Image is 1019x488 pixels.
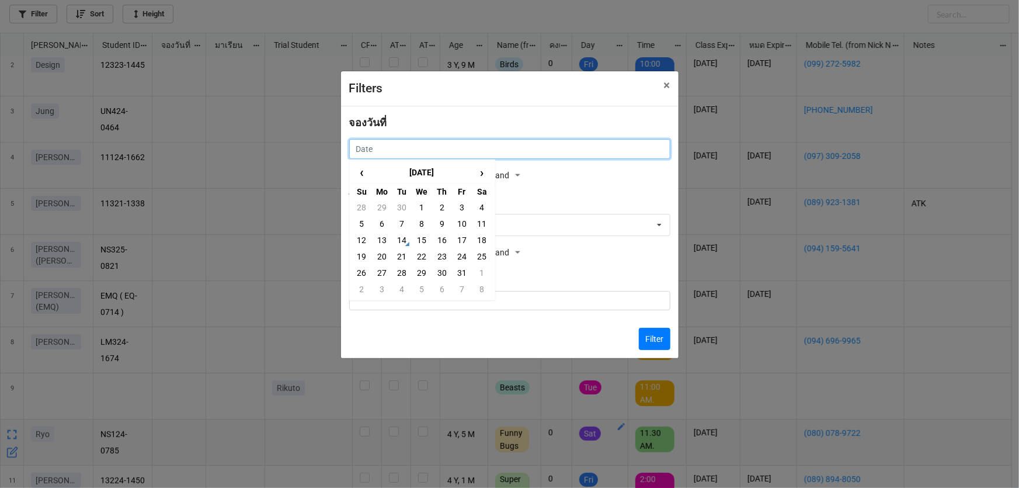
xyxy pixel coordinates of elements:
button: Filter [639,328,670,350]
div: and [495,167,523,185]
th: Th [432,183,452,199]
td: 17 [452,232,472,248]
td: 22 [412,248,432,265]
th: Fr [452,183,472,199]
span: › [472,163,491,182]
td: 6 [432,281,452,297]
div: and [495,244,523,262]
td: 28 [392,265,412,281]
td: 5 [412,281,432,297]
td: 23 [432,248,452,265]
td: 18 [472,232,492,248]
td: 5 [352,216,372,232]
th: Su [352,183,372,199]
td: 31 [452,265,472,281]
input: Date [349,139,670,159]
td: 29 [372,199,392,216]
td: 30 [432,265,452,281]
td: 12 [352,232,372,248]
th: We [412,183,432,199]
span: × [664,78,670,92]
th: Tu [392,183,412,199]
td: 9 [432,216,452,232]
td: 15 [412,232,432,248]
td: 10 [452,216,472,232]
td: 8 [472,281,492,297]
td: 4 [392,281,412,297]
td: 27 [372,265,392,281]
td: 28 [352,199,372,216]
td: 24 [452,248,472,265]
td: 2 [352,281,372,297]
td: 13 [372,232,392,248]
td: 7 [392,216,412,232]
td: 1 [472,265,492,281]
td: 21 [392,248,412,265]
div: Filters [349,79,638,98]
td: 4 [472,199,492,216]
td: 14 [392,232,412,248]
td: 8 [412,216,432,232]
td: 16 [432,232,452,248]
th: Mo [372,183,392,199]
span: ‹ [353,163,371,182]
th: [DATE] [372,162,472,184]
td: 19 [352,248,372,265]
td: 2 [432,199,452,216]
td: 6 [372,216,392,232]
td: 3 [452,199,472,216]
td: 25 [472,248,492,265]
td: 3 [372,281,392,297]
label: จองวันที่ [349,115,387,131]
td: 26 [352,265,372,281]
td: 20 [372,248,392,265]
td: 7 [452,281,472,297]
th: Sa [472,183,492,199]
td: 30 [392,199,412,216]
td: 1 [412,199,432,216]
td: 29 [412,265,432,281]
td: 11 [472,216,492,232]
